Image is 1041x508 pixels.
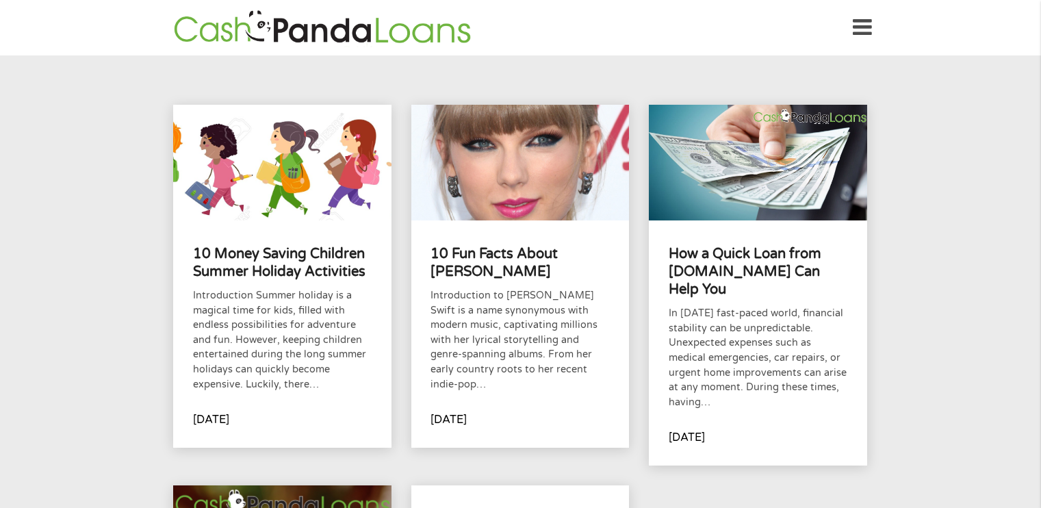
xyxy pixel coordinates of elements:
h4: How a Quick Loan from [DOMAIN_NAME] Can Help You [669,245,847,299]
p: Introduction to [PERSON_NAME] Swift is a name synonymous with modern music, captivating millions ... [430,288,609,392]
a: 10 Money Saving Children Summer Holiday ActivitiesIntroduction Summer holiday is a magical time f... [173,105,391,448]
img: GetLoanNow Logo [170,8,475,47]
h4: 10 Fun Facts About [PERSON_NAME] [430,245,609,281]
a: 10 Fun Facts About [PERSON_NAME]Introduction to [PERSON_NAME] Swift is a name synonymous with mod... [411,105,630,448]
h4: 10 Money Saving Children Summer Holiday Activities [193,245,372,281]
p: [DATE] [193,411,229,428]
p: [DATE] [430,411,467,428]
p: [DATE] [669,429,705,446]
p: Introduction Summer holiday is a magical time for kids, filled with endless possibilities for adv... [193,288,372,392]
a: How a Quick Loan from [DOMAIN_NAME] Can Help YouIn [DATE] fast-paced world, financial stability c... [649,105,867,466]
p: In [DATE] fast-paced world, financial stability can be unpredictable. Unexpected expenses such as... [669,306,847,409]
